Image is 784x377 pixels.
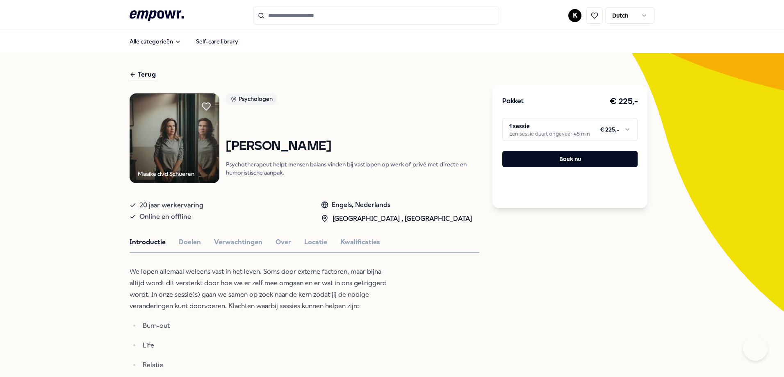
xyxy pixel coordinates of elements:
div: Psychologen [226,93,277,105]
img: Product Image [130,93,219,183]
button: Locatie [304,237,327,248]
p: Burn-out [143,320,396,332]
button: Verwachtingen [214,237,262,248]
button: Doelen [179,237,201,248]
h3: € 225,- [610,95,638,108]
button: Boek nu [502,151,638,167]
span: Online en offline [139,211,191,223]
h1: [PERSON_NAME] [226,139,479,154]
a: Psychologen [226,93,479,108]
nav: Main [123,33,245,50]
p: Life [143,340,396,351]
input: Search for products, categories or subcategories [253,7,499,25]
div: Engels, Nederlands [321,200,472,210]
div: Terug [130,69,156,80]
h3: Pakket [502,96,524,107]
button: Alle categorieën [123,33,188,50]
button: Kwalificaties [340,237,380,248]
div: Maaike dvd Schueren [138,169,194,178]
p: Psychotherapeut helpt mensen balans vinden bij vastlopen op werk of privé met directe en humorist... [226,160,479,177]
button: K [568,9,581,22]
p: Relatie [143,359,396,371]
iframe: Help Scout Beacon - Open [743,336,768,361]
a: Self-care library [189,33,245,50]
span: 20 jaar werkervaring [139,200,203,211]
button: Over [276,237,291,248]
div: [GEOGRAPHIC_DATA] , [GEOGRAPHIC_DATA] [321,213,472,224]
button: Introductie [130,237,166,248]
p: We lopen allemaal weleens vast in het leven. Soms door externe factoren, maar bijna altijd wordt ... [130,266,396,312]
